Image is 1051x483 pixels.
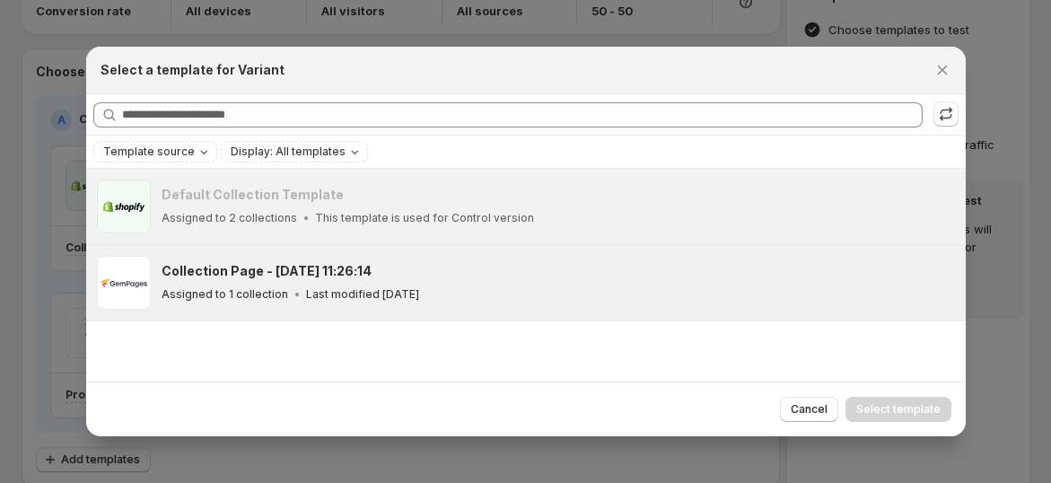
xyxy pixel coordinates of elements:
span: Template source [103,145,195,159]
button: Display: All templates [222,142,367,162]
h3: Collection Page - [DATE] 11:26:14 [162,262,372,280]
span: Cancel [791,402,828,417]
button: Cancel [780,397,838,422]
button: Close [930,57,955,83]
img: Default Collection Template [97,180,151,233]
p: This template is used for Control version [315,211,534,225]
span: Display: All templates [231,145,346,159]
h2: Select a template for Variant [101,61,285,79]
p: Assigned to 1 collection [162,287,288,302]
button: Template source [94,142,216,162]
p: Assigned to 2 collections [162,211,297,225]
h3: Default Collection Template [162,186,344,204]
p: Last modified [DATE] [306,287,419,302]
